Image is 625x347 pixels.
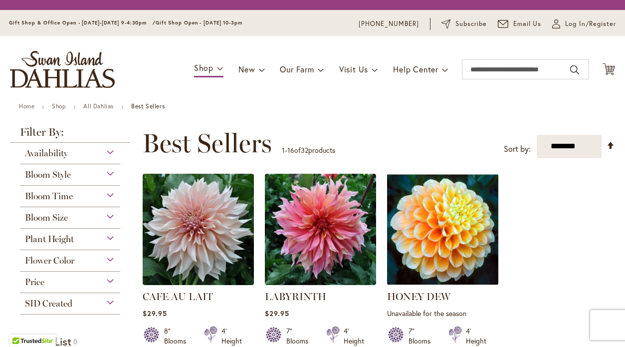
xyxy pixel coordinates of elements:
div: 4' Height [344,326,364,346]
img: Café Au Lait [143,174,254,285]
a: Email Us [498,19,542,29]
strong: Best Sellers [131,102,165,110]
span: 32 [301,145,308,155]
a: Shop [52,102,66,110]
strong: Filter By: [10,127,130,143]
a: Log In/Register [552,19,616,29]
span: Flower Color [25,255,74,266]
span: Bloom Size [25,212,68,223]
span: Gift Shop Open - [DATE] 10-3pm [156,19,242,26]
div: 7" Blooms [286,326,314,346]
span: Bloom Time [25,191,73,202]
span: Subscribe [455,19,487,29]
label: Sort by: [504,140,531,158]
p: - of products [282,142,335,158]
span: Bloom Style [25,169,71,180]
span: Log In/Register [565,19,616,29]
div: 4' Height [466,326,486,346]
span: $29.95 [265,309,289,318]
span: Availability [25,148,68,159]
span: Gift Shop & Office Open - [DATE]-[DATE] 9-4:30pm / [9,19,156,26]
a: CAFE AU LAIT [143,291,213,303]
span: Best Sellers [142,128,272,158]
a: Honey Dew [387,278,498,287]
a: HONEY DEW [387,291,450,303]
p: Unavailable for the season [387,309,498,318]
div: 4' Height [221,326,242,346]
span: Our Farm [280,64,314,74]
span: Help Center [393,64,438,74]
span: Shop [194,62,213,73]
span: Visit Us [339,64,368,74]
span: SID Created [25,298,72,309]
span: Email Us [513,19,542,29]
a: Labyrinth [265,278,376,287]
span: New [238,64,255,74]
a: [PHONE_NUMBER] [359,19,419,29]
a: Café Au Lait [143,278,254,287]
span: Plant Height [25,234,74,245]
a: store logo [10,51,115,88]
a: Subscribe [441,19,487,29]
span: 16 [287,145,294,155]
iframe: Launch Accessibility Center [7,312,35,340]
span: Price [25,277,44,288]
div: 7" Blooms [409,326,436,346]
a: LABYRINTH [265,291,326,303]
span: 1 [282,145,285,155]
img: Labyrinth [265,174,376,285]
a: Home [19,102,34,110]
div: 8" Blooms [164,326,192,346]
a: All Dahlias [83,102,114,110]
span: $29.95 [143,309,167,318]
img: Honey Dew [387,174,498,285]
button: Search [570,62,579,78]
